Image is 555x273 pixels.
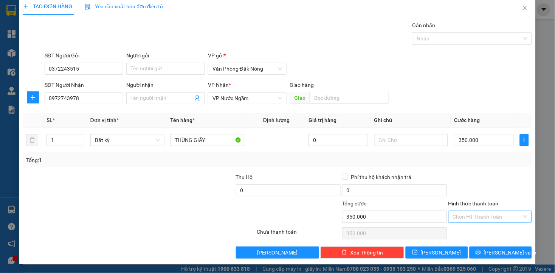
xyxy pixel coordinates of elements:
[310,92,389,104] input: Dọc đường
[256,228,341,241] div: Chưa thanh toán
[290,82,314,88] span: Giao hàng
[448,201,499,207] label: Hình thức thanh toán
[23,3,72,9] span: TẠO ĐƠN HÀNG
[374,134,448,146] input: Ghi Chú
[90,117,119,123] span: Đơn vị tính
[309,134,368,146] input: 0
[484,248,537,257] span: [PERSON_NAME] và In
[342,201,367,207] span: Tổng cước
[342,250,347,256] span: delete
[321,247,404,259] button: deleteXóa Thông tin
[350,248,383,257] span: Xóa Thông tin
[171,117,195,123] span: Tên hàng
[476,250,481,256] span: printer
[208,51,287,60] div: VP gửi
[95,134,160,146] span: Bất kỳ
[309,117,336,123] span: Giá trị hàng
[45,81,123,89] div: SĐT Người Nhận
[27,91,39,103] button: plus
[23,4,28,9] span: plus
[26,134,38,146] button: delete
[126,51,205,60] div: Người gửi
[412,22,435,28] label: Gán nhãn
[257,248,298,257] span: [PERSON_NAME]
[406,247,468,259] button: save[PERSON_NAME]
[171,134,245,146] input: VD: Bàn, Ghế
[212,93,282,104] span: VP Nước Ngầm
[85,3,164,9] span: Yêu cầu xuất hóa đơn điện tử
[85,4,91,10] img: icon
[263,117,290,123] span: Định lượng
[520,137,529,143] span: plus
[27,94,39,100] span: plus
[522,5,528,11] span: close
[236,174,253,180] span: Thu Hộ
[212,63,282,74] span: Văn Phòng Đăk Nông
[26,156,214,164] div: Tổng: 1
[208,82,229,88] span: VP Nhận
[290,92,310,104] span: Giao
[45,51,123,60] div: SĐT Người Gửi
[412,250,418,256] span: save
[194,95,200,101] span: user-add
[371,113,451,128] th: Ghi chú
[348,173,415,181] span: Phí thu hộ khách nhận trả
[520,134,529,146] button: plus
[454,117,480,123] span: Cước hàng
[421,248,461,257] span: [PERSON_NAME]
[47,117,53,123] span: SL
[236,247,319,259] button: [PERSON_NAME]
[470,247,532,259] button: printer[PERSON_NAME] và In
[126,81,205,89] div: Người nhận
